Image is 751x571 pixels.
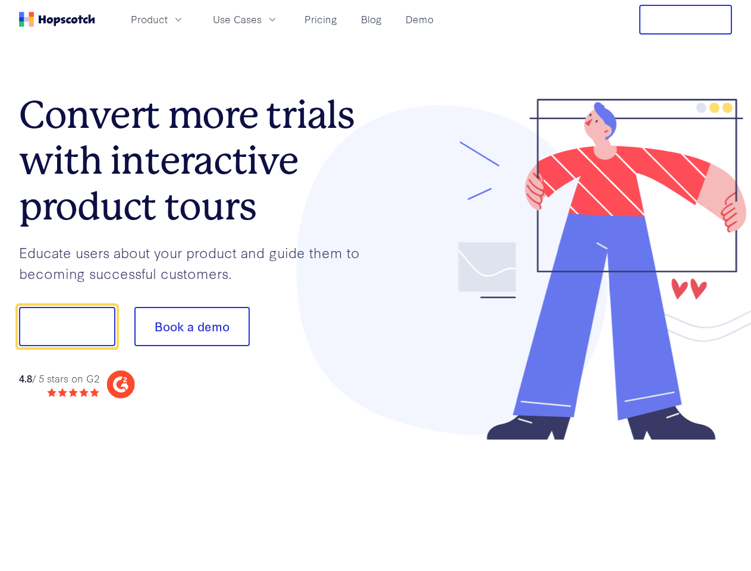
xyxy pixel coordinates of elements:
button: Show me! [19,307,115,346]
a: Demo [401,10,438,29]
button: Free Trial [639,5,732,34]
a: Home [19,12,95,27]
span: Use Cases [213,12,262,27]
button: Product [124,10,191,29]
a: Pricing [300,10,342,29]
strong: 4.8 [19,371,32,385]
a: Blog [356,10,387,29]
p: Educate users about your product and guide them to becoming successful customers. [19,242,376,283]
button: Use Cases [206,10,285,29]
span: Product [131,12,168,27]
div: / 5 stars on G2 [19,371,99,386]
h1: Convert more trials with interactive product tours [19,92,376,229]
button: Book a demo [134,307,250,346]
